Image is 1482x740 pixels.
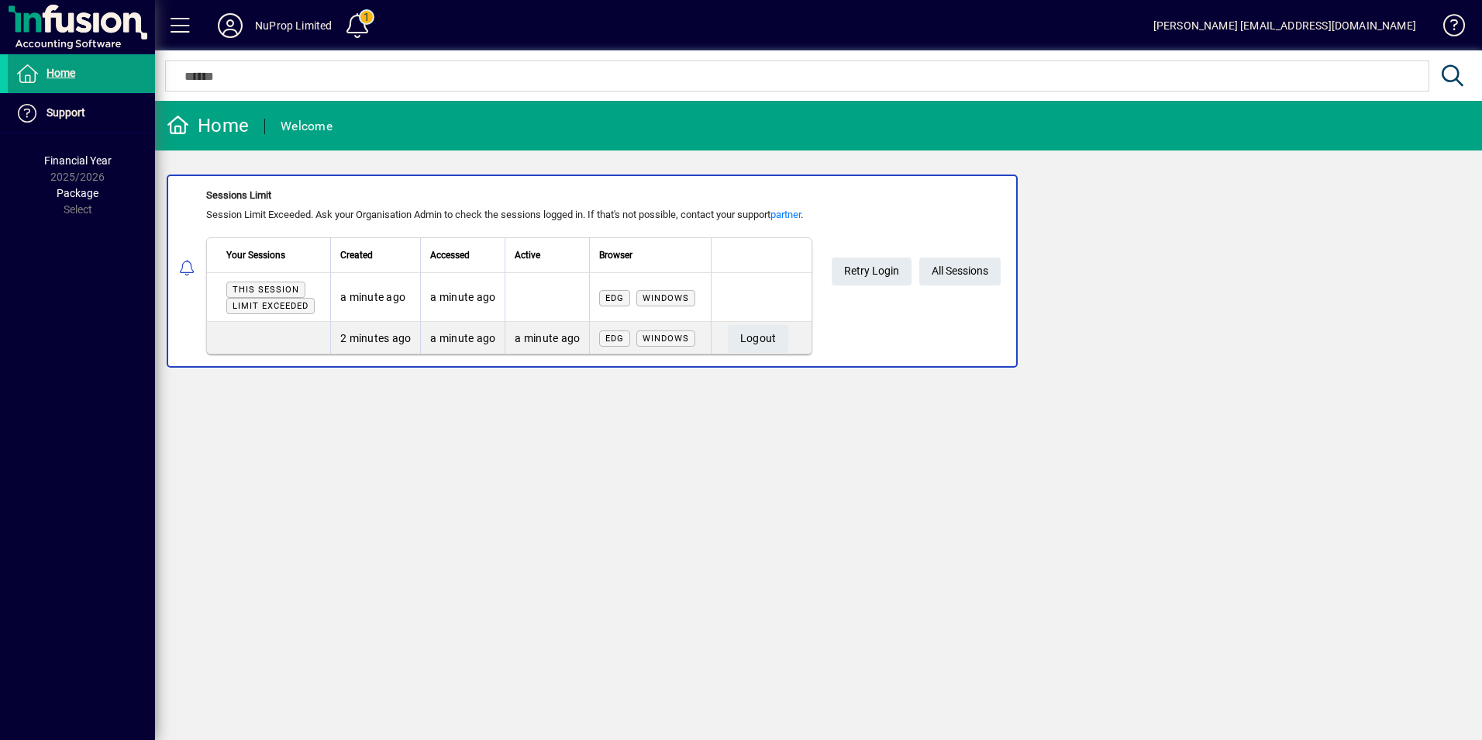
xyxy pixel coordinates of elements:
[430,247,470,264] span: Accessed
[330,273,420,322] td: a minute ago
[844,258,899,284] span: Retry Login
[340,247,373,264] span: Created
[57,187,98,199] span: Package
[155,175,1482,368] app-alert-notification-menu-item: Sessions Limit
[330,322,420,354] td: 2 minutes ago
[932,258,988,284] span: All Sessions
[226,247,285,264] span: Your Sessions
[205,12,255,40] button: Profile
[233,285,299,295] span: This session
[770,209,801,220] a: partner
[740,326,777,351] span: Logout
[919,258,1001,285] a: All Sessions
[515,247,540,264] span: Active
[832,258,912,285] button: Retry Login
[643,293,689,303] span: Windows
[728,325,789,353] button: Logout
[206,188,812,203] div: Sessions Limit
[8,94,155,133] a: Support
[47,67,75,79] span: Home
[505,322,589,354] td: a minute ago
[599,247,632,264] span: Browser
[1153,13,1416,38] div: [PERSON_NAME] [EMAIL_ADDRESS][DOMAIN_NAME]
[47,106,85,119] span: Support
[420,322,505,354] td: a minute ago
[44,154,112,167] span: Financial Year
[1432,3,1463,54] a: Knowledge Base
[420,273,505,322] td: a minute ago
[255,13,332,38] div: NuProp Limited
[206,207,812,223] div: Session Limit Exceeded. Ask your Organisation Admin to check the sessions logged in. If that's no...
[605,293,624,303] span: Edg
[167,113,249,138] div: Home
[643,334,689,344] span: Windows
[281,114,333,139] div: Welcome
[605,334,624,344] span: Edg
[233,301,308,311] span: Limit exceeded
